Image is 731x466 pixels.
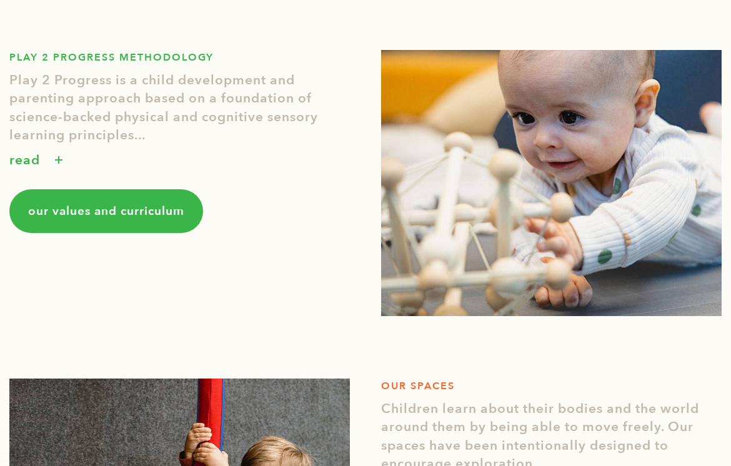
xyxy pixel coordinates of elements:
p: read [9,151,40,171]
h1: PLAY 2 PROGRESS METHODOLOGY [9,50,350,65]
h1: OUR SPACES [381,379,715,394]
b: Play 2 Progress is a child development and parenting approach based on a foundation of science-ba... [9,71,318,144]
span: our values and curriculum [28,203,184,219]
b: . [142,126,146,144]
a: our values and curriculum [9,189,203,233]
